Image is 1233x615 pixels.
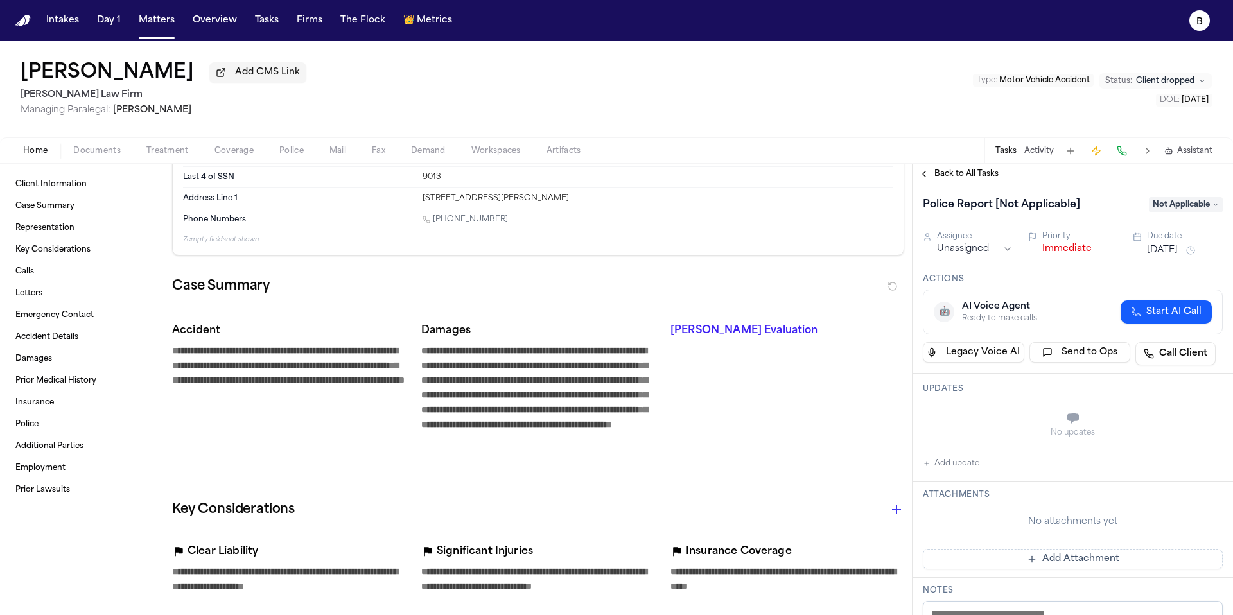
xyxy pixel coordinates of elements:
span: Phone Numbers [183,214,246,225]
button: [DATE] [1147,244,1178,257]
span: Workspaces [471,146,521,156]
span: DOL : [1160,96,1180,104]
span: Status: [1105,76,1132,86]
a: Prior Medical History [10,370,153,391]
a: Prior Lawsuits [10,480,153,500]
button: Change status from Client dropped [1099,73,1212,89]
a: Letters [10,283,153,304]
div: Priority [1042,231,1118,241]
button: Activity [1024,146,1054,156]
h3: Notes [923,585,1223,596]
img: Finch Logo [15,15,31,27]
h2: Key Considerations [172,499,295,520]
h2: Case Summary [172,276,270,297]
button: Legacy Voice AI [923,342,1024,363]
span: Type : [977,76,997,84]
p: Significant Injuries [437,544,533,559]
button: Overview [188,9,242,32]
button: Tasks [995,146,1017,156]
button: Snooze task [1183,243,1198,258]
a: Case Summary [10,196,153,216]
button: Add update [923,456,979,471]
button: Immediate [1042,243,1092,256]
button: Edit DOL: 2024-03-01 [1156,94,1212,107]
button: Send to Ops [1029,342,1131,363]
button: Edit Type: Motor Vehicle Accident [973,74,1094,87]
h3: Actions [923,274,1223,284]
button: Back to All Tasks [913,169,1005,179]
p: 7 empty fields not shown. [183,235,893,245]
div: No attachments yet [923,515,1223,528]
a: Day 1 [92,9,126,32]
span: Treatment [146,146,189,156]
div: Ready to make calls [962,313,1037,324]
a: Call 1 (260) 251-4888 [423,214,508,225]
a: Insurance [10,392,153,413]
span: Artifacts [547,146,581,156]
span: 🤖 [939,306,950,318]
p: Clear Liability [188,544,258,559]
button: Assistant [1164,146,1212,156]
a: Emergency Contact [10,305,153,325]
a: Additional Parties [10,436,153,456]
div: 9013 [423,172,893,182]
a: Representation [10,218,153,238]
h1: Police Report [Not Applicable] [918,195,1085,215]
p: Damages [421,323,655,338]
div: Due date [1147,231,1223,241]
a: Calls [10,261,153,282]
span: Client dropped [1136,76,1194,86]
a: Home [15,15,31,27]
button: crownMetrics [398,9,457,32]
div: Assignee [937,231,1013,241]
span: Assistant [1177,146,1212,156]
div: [STREET_ADDRESS][PERSON_NAME] [423,193,893,204]
p: Accident [172,323,406,338]
p: [PERSON_NAME] Evaluation [670,323,904,338]
span: Add CMS Link [235,66,300,79]
button: Firms [292,9,328,32]
h1: [PERSON_NAME] [21,62,194,85]
button: Matters [134,9,180,32]
button: Add CMS Link [209,62,306,83]
a: Key Considerations [10,239,153,260]
span: Coverage [214,146,254,156]
a: Accident Details [10,327,153,347]
a: Police [10,414,153,435]
button: Intakes [41,9,84,32]
span: Mail [329,146,346,156]
div: No updates [923,428,1223,438]
dt: Last 4 of SSN [183,172,415,182]
span: Documents [73,146,121,156]
span: Start AI Call [1146,306,1202,318]
h2: [PERSON_NAME] Law Firm [21,87,306,103]
button: Add Attachment [923,549,1223,569]
span: Police [279,146,304,156]
button: The Flock [335,9,390,32]
span: Demand [411,146,446,156]
span: Fax [372,146,385,156]
a: Client Information [10,174,153,195]
a: Damages [10,349,153,369]
a: Employment [10,458,153,478]
dt: Address Line 1 [183,193,415,204]
button: Add Task [1062,142,1080,160]
h3: Attachments [923,490,1223,500]
p: Insurance Coverage [686,544,792,559]
h3: Updates [923,384,1223,394]
div: AI Voice Agent [962,300,1037,313]
span: [PERSON_NAME] [113,105,191,115]
span: Back to All Tasks [934,169,999,179]
span: [DATE] [1182,96,1209,104]
button: Start AI Call [1121,300,1212,324]
span: Not Applicable [1149,197,1223,212]
a: Tasks [250,9,284,32]
span: Home [23,146,48,156]
span: Managing Paralegal: [21,105,110,115]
